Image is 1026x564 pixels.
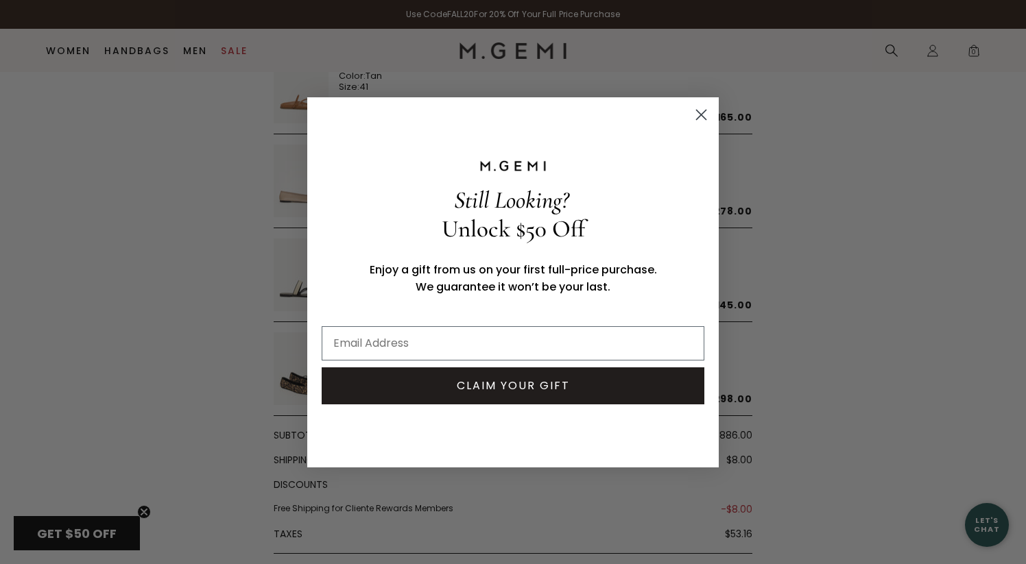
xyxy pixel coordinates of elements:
[689,103,713,127] button: Close dialog
[370,262,657,295] span: Enjoy a gift from us on your first full-price purchase. We guarantee it won’t be your last.
[322,367,704,404] button: CLAIM YOUR GIFT
[322,326,704,360] input: Email Address
[442,214,585,243] span: Unlock $50 Off
[454,186,569,214] span: Still Looking?
[479,160,547,172] img: M.GEMI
